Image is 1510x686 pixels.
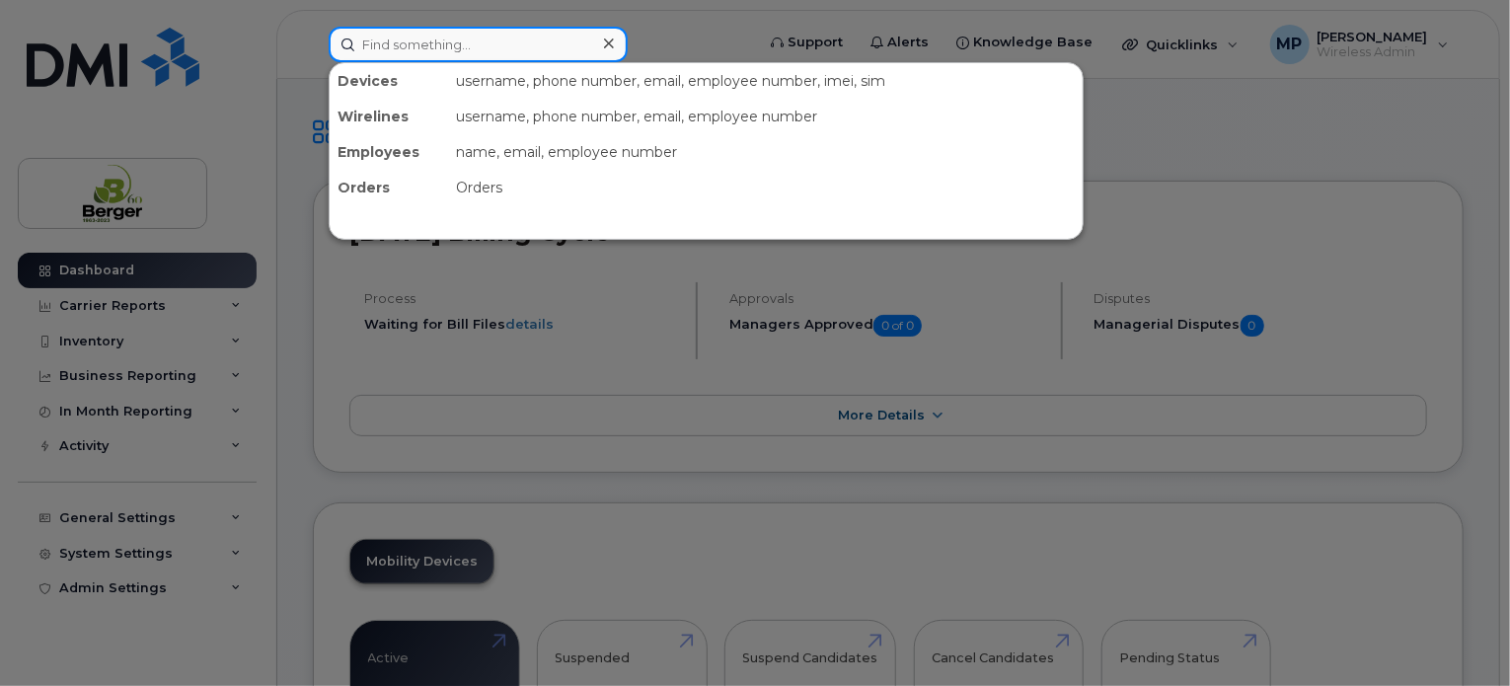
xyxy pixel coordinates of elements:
[330,63,448,99] div: Devices
[330,99,448,134] div: Wirelines
[448,99,1083,134] div: username, phone number, email, employee number
[448,170,1083,205] div: Orders
[448,63,1083,99] div: username, phone number, email, employee number, imei, sim
[330,170,448,205] div: Orders
[330,134,448,170] div: Employees
[448,134,1083,170] div: name, email, employee number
